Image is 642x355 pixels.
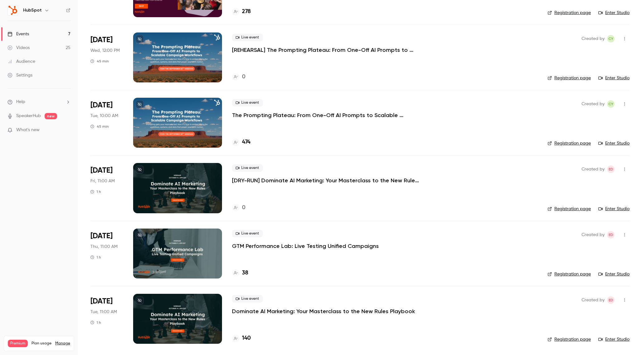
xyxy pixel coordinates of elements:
[607,165,615,173] span: Elika Dizechi
[609,231,613,239] span: ED
[90,255,101,260] div: 1 h
[598,271,630,277] a: Enter Studio
[232,230,263,237] span: Live event
[232,138,250,146] a: 474
[598,336,630,343] a: Enter Studio
[31,341,51,346] span: Plan usage
[7,31,29,37] div: Events
[607,100,615,108] span: Celine Yung
[232,334,251,343] a: 140
[90,35,113,45] span: [DATE]
[23,7,42,13] h6: HubSpot
[90,47,120,54] span: Wed, 12:00 PM
[232,111,419,119] a: The Prompting Plateau: From One-Off AI Prompts to Scalable Campaign Workflows
[608,100,613,108] span: CY
[608,35,613,42] span: CY
[242,7,251,16] h4: 278
[16,127,40,133] span: What's new
[609,296,613,304] span: ED
[90,32,123,82] div: Sep 24 Wed, 3:00 PM (America/New York)
[609,165,613,173] span: ED
[90,163,123,213] div: Oct 3 Fri, 11:00 AM (America/Los Angeles)
[548,75,591,81] a: Registration page
[63,127,70,133] iframe: Noticeable Trigger
[548,140,591,146] a: Registration page
[232,177,419,184] a: [DRY-RUN] Dominate AI Marketing: Your Masterclass to the New Rules Playbook
[232,99,263,106] span: Live event
[598,75,630,81] a: Enter Studio
[8,5,18,15] img: HubSpot
[582,296,605,304] span: Created by
[90,320,101,325] div: 1 h
[90,124,109,129] div: 45 min
[16,99,25,105] span: Help
[7,45,30,51] div: Videos
[232,269,248,277] a: 38
[232,73,245,81] a: 0
[90,294,123,344] div: Oct 14 Tue, 2:00 PM (America/New York)
[90,309,117,315] span: Tue, 11:00 AM
[598,206,630,212] a: Enter Studio
[242,138,250,146] h4: 474
[548,271,591,277] a: Registration page
[582,231,605,239] span: Created by
[7,72,32,78] div: Settings
[232,308,415,315] a: Dominate AI Marketing: Your Masterclass to the New Rules Playbook
[90,98,123,148] div: Sep 30 Tue, 1:00 PM (America/New York)
[607,35,615,42] span: Celine Yung
[232,7,251,16] a: 278
[90,100,113,110] span: [DATE]
[242,204,245,212] h4: 0
[232,242,379,250] a: GTM Performance Lab: Live Testing Unified Campaigns
[7,58,35,65] div: Audience
[598,140,630,146] a: Enter Studio
[90,296,113,306] span: [DATE]
[232,295,263,303] span: Live event
[598,10,630,16] a: Enter Studio
[16,113,41,119] a: SpeakerHub
[90,244,118,250] span: Thu, 11:00 AM
[582,35,605,42] span: Created by
[90,231,113,241] span: [DATE]
[548,336,591,343] a: Registration page
[8,340,28,347] span: Premium
[90,178,115,184] span: Fri, 11:00 AM
[548,206,591,212] a: Registration page
[7,99,70,105] li: help-dropdown-opener
[582,100,605,108] span: Created by
[90,59,109,64] div: 45 min
[582,165,605,173] span: Created by
[548,10,591,16] a: Registration page
[242,334,251,343] h4: 140
[232,34,263,41] span: Live event
[607,231,615,239] span: Elika Dizechi
[232,46,419,54] a: [REHEARSAL] The Prompting Plateau: From One-Off AI Prompts to Scalable Campaign Workflows
[90,165,113,175] span: [DATE]
[55,341,70,346] a: Manage
[90,229,123,279] div: Oct 9 Thu, 2:00 PM (America/New York)
[607,296,615,304] span: Elika Dizechi
[232,164,263,172] span: Live event
[232,204,245,212] a: 0
[242,269,248,277] h4: 38
[45,113,57,119] span: new
[90,189,101,194] div: 1 h
[90,113,118,119] span: Tue, 10:00 AM
[242,73,245,81] h4: 0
